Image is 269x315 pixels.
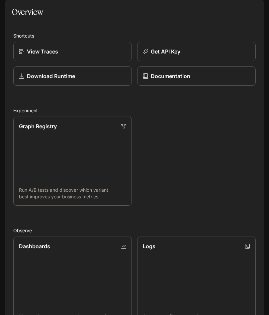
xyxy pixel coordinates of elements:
p: Logs [143,242,155,250]
button: Get API Key [137,42,256,61]
p: Documentation [151,72,190,80]
p: Get API Key [151,48,180,55]
a: Download Runtime [13,66,132,86]
p: View Traces [27,48,58,55]
a: Graph RegistryRun A/B tests and discover which variant best improves your business metrics [13,117,132,206]
p: Graph Registry [19,122,57,130]
h1: Overview [12,5,43,19]
p: Dashboards [19,242,50,250]
p: Run A/B tests and discover which variant best improves your business metrics [19,187,126,200]
a: Documentation [137,66,256,86]
h2: Shortcuts [13,32,256,39]
h2: Experiment [13,107,256,114]
p: Download Runtime [27,72,75,80]
h2: Observe [13,227,256,234]
a: View Traces [13,42,132,61]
